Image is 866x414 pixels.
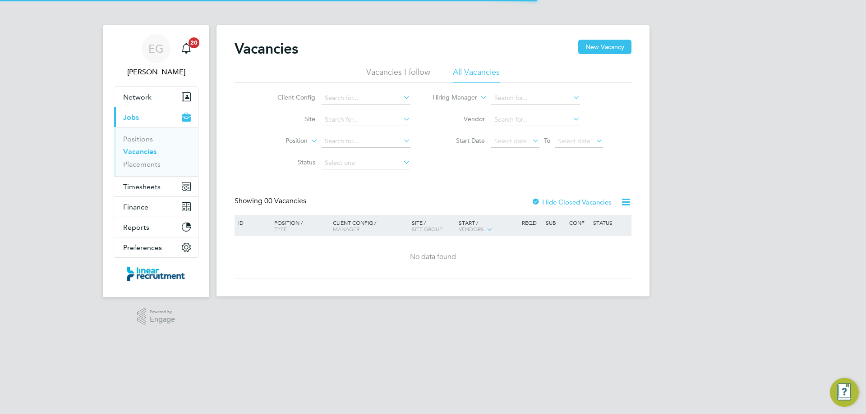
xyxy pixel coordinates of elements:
[114,87,198,107] button: Network
[150,316,175,323] span: Engage
[425,93,477,102] label: Hiring Manager
[236,215,267,230] div: ID
[123,113,139,122] span: Jobs
[114,107,198,127] button: Jobs
[114,127,198,176] div: Jobs
[123,147,157,156] a: Vacancies
[177,34,195,63] a: 20
[123,243,162,252] span: Preferences
[322,92,410,105] input: Search for...
[333,225,359,232] span: Manager
[263,158,315,166] label: Status
[103,25,209,297] nav: Main navigation
[591,215,630,230] div: Status
[236,252,630,262] div: No data found
[137,308,175,325] a: Powered byEngage
[114,197,198,217] button: Finance
[123,223,149,232] span: Reports
[123,182,161,191] span: Timesheets
[267,215,331,237] div: Position /
[412,225,442,232] span: Site Group
[578,40,631,54] button: New Vacancy
[264,196,306,205] span: 00 Vacancies
[567,215,590,230] div: Conf
[544,215,567,230] div: Sub
[410,215,457,237] div: Site /
[491,92,580,105] input: Search for...
[433,115,485,123] label: Vendor
[123,135,153,143] a: Positions
[256,136,308,146] label: Position
[114,217,198,237] button: Reports
[558,137,590,145] span: Select date
[541,135,553,146] span: To
[123,93,152,101] span: Network
[148,43,164,55] span: EG
[235,40,298,58] h2: Vacancies
[150,308,175,316] span: Powered by
[494,137,527,145] span: Select date
[123,160,161,168] a: Placements
[322,157,410,169] input: Select one
[366,67,430,83] li: Vacancies I follow
[433,136,485,145] label: Start Date
[520,215,543,230] div: Reqd
[123,203,148,211] span: Finance
[531,198,612,206] label: Hide Closed Vacancies
[114,67,198,77] span: Eshanthi Goonetilleke
[114,34,198,77] a: EG[PERSON_NAME]
[189,37,199,48] span: 20
[491,114,580,126] input: Search for...
[830,378,859,407] button: Engage Resource Center
[263,93,315,101] label: Client Config
[127,267,185,281] img: linearrecruitment-logo-retina.png
[114,237,198,257] button: Preferences
[322,135,410,148] input: Search for...
[322,114,410,126] input: Search for...
[274,225,287,232] span: Type
[114,267,198,281] a: Go to home page
[114,177,198,196] button: Timesheets
[331,215,410,237] div: Client Config /
[453,67,500,83] li: All Vacancies
[235,196,308,206] div: Showing
[459,225,484,232] span: Vendors
[456,215,520,237] div: Start /
[263,115,315,123] label: Site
